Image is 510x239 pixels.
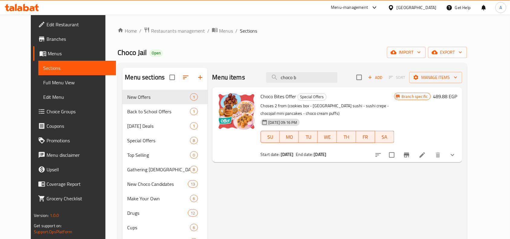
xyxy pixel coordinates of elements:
div: items [190,166,198,173]
a: Edit menu item [419,151,426,159]
button: SU [261,131,280,143]
span: 8 [190,138,197,144]
span: Menu disclaimer [47,151,111,159]
a: Support.OpsPlatform [34,228,72,236]
div: [DATE] Deals1 [122,119,207,133]
button: SA [375,131,394,143]
div: Make Your Own6 [122,191,207,206]
span: Select section [353,71,366,84]
b: [DATE] [314,150,327,158]
button: Branch-specific-item [399,148,414,162]
div: Back to School Offers1 [122,104,207,119]
span: export [433,49,462,56]
div: Special Offers [127,137,190,144]
div: items [190,108,198,115]
span: TU [301,133,315,141]
a: Branches [33,32,116,46]
span: 6 [190,196,197,202]
span: Get support on: [34,222,62,230]
div: items [188,209,198,217]
div: New Choco Candidates13 [122,177,207,191]
span: Add item [366,73,385,82]
span: Manage items [414,74,457,81]
div: Gathering [DEMOGRAPHIC_DATA]8 [122,162,207,177]
span: Make Your Own [127,195,190,202]
span: SU [263,133,278,141]
span: WE [320,133,334,141]
a: Edit Menu [38,90,116,104]
li: / [139,27,141,34]
div: Special Offers [298,93,327,101]
button: export [428,47,467,58]
li: / [207,27,209,34]
span: Choco Bites Offer [261,92,296,101]
a: Menus [33,46,116,61]
button: TH [337,131,356,143]
div: Special Offers8 [122,133,207,148]
button: FR [356,131,375,143]
span: Special Offers [298,93,326,100]
div: items [190,151,198,159]
button: import [387,47,426,58]
a: Edit Restaurant [33,17,116,32]
p: Choses 2 from (cookies box - [GEOGRAPHIC_DATA] sushi - sushi crepe - chocojail mini pancakes - ch... [261,102,394,117]
span: 13 [188,181,197,187]
div: Gathering Ramadan [127,166,190,173]
a: Menus [212,27,233,35]
button: sort-choices [371,148,386,162]
div: items [190,122,198,130]
button: delete [431,148,445,162]
button: WE [318,131,337,143]
span: Select all sections [166,71,179,84]
span: New Choco Candidates [127,180,188,188]
span: 1 [190,109,197,115]
span: Coverage Report [47,180,111,188]
div: items [190,195,198,202]
a: Home [118,27,137,34]
span: [DATE] Deals [127,122,190,130]
span: New Offers [127,93,190,101]
span: Grocery Checklist [47,195,111,202]
span: Gathering [DEMOGRAPHIC_DATA] [127,166,190,173]
span: [DATE] 09:16 PM [266,120,300,125]
span: Choice Groups [47,108,111,115]
span: 8 [190,167,197,173]
span: Drugs [127,209,188,217]
button: show more [445,148,460,162]
a: Upsell [33,162,116,177]
span: Select section first [385,73,409,82]
span: End date: [296,150,313,158]
a: Sections [38,61,116,75]
span: Start date: [261,150,280,158]
span: Sort sections [179,70,193,85]
span: Branches [47,35,111,43]
div: Friday Deals [127,122,190,130]
span: Menus [219,27,233,34]
span: Branch specific [399,94,431,99]
div: items [190,137,198,144]
span: 0 [190,152,197,158]
div: Open [149,50,163,57]
h2: Menu items [212,73,245,82]
span: TH [339,133,353,141]
span: Cups [127,224,190,231]
span: Sections [240,27,257,34]
span: 12 [188,210,197,216]
span: Edit Restaurant [47,21,111,28]
span: Menus [48,50,111,57]
span: FR [359,133,373,141]
span: Upsell [47,166,111,173]
span: A [500,4,502,11]
span: Back to School Offers [127,108,190,115]
a: Menu disclaimer [33,148,116,162]
span: Choco Jail [118,46,147,59]
span: SA [378,133,392,141]
b: [DATE] [281,150,293,158]
button: Add [366,73,385,82]
div: Top Selling0 [122,148,207,162]
h2: Menu sections [125,73,165,82]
